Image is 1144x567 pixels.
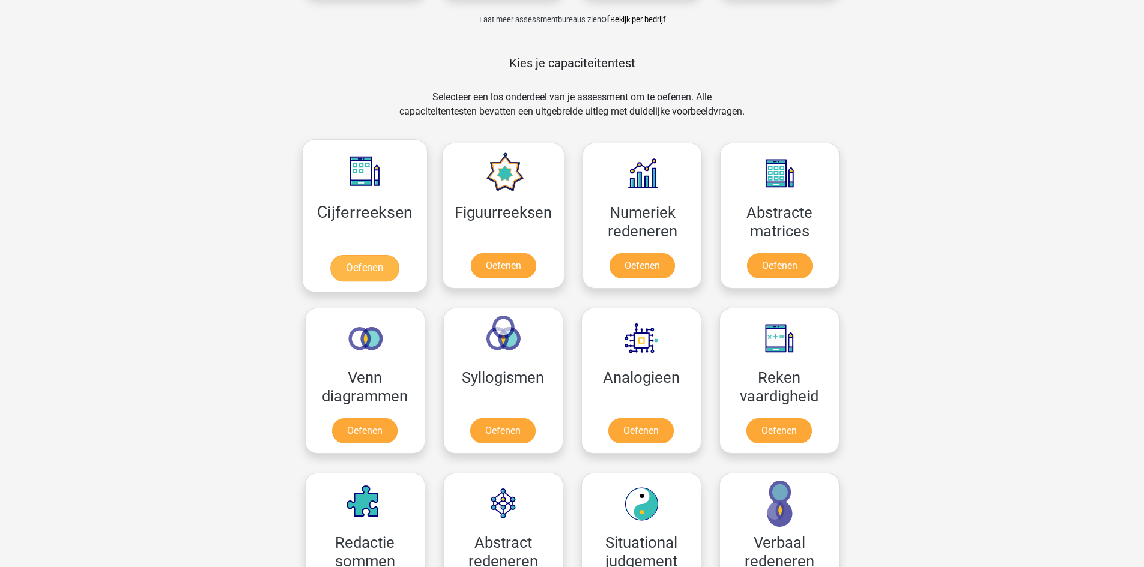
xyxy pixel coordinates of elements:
[746,418,812,443] a: Oefenen
[316,56,829,70] h5: Kies je capaciteitentest
[747,253,813,278] a: Oefenen
[610,253,675,278] a: Oefenen
[470,418,536,443] a: Oefenen
[330,255,399,281] a: Oefenen
[296,2,849,26] div: of
[332,418,398,443] a: Oefenen
[479,15,601,24] span: Laat meer assessmentbureaus zien
[610,15,665,24] a: Bekijk per bedrijf
[608,418,674,443] a: Oefenen
[471,253,536,278] a: Oefenen
[388,90,756,133] div: Selecteer een los onderdeel van je assessment om te oefenen. Alle capaciteitentesten bevatten een...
